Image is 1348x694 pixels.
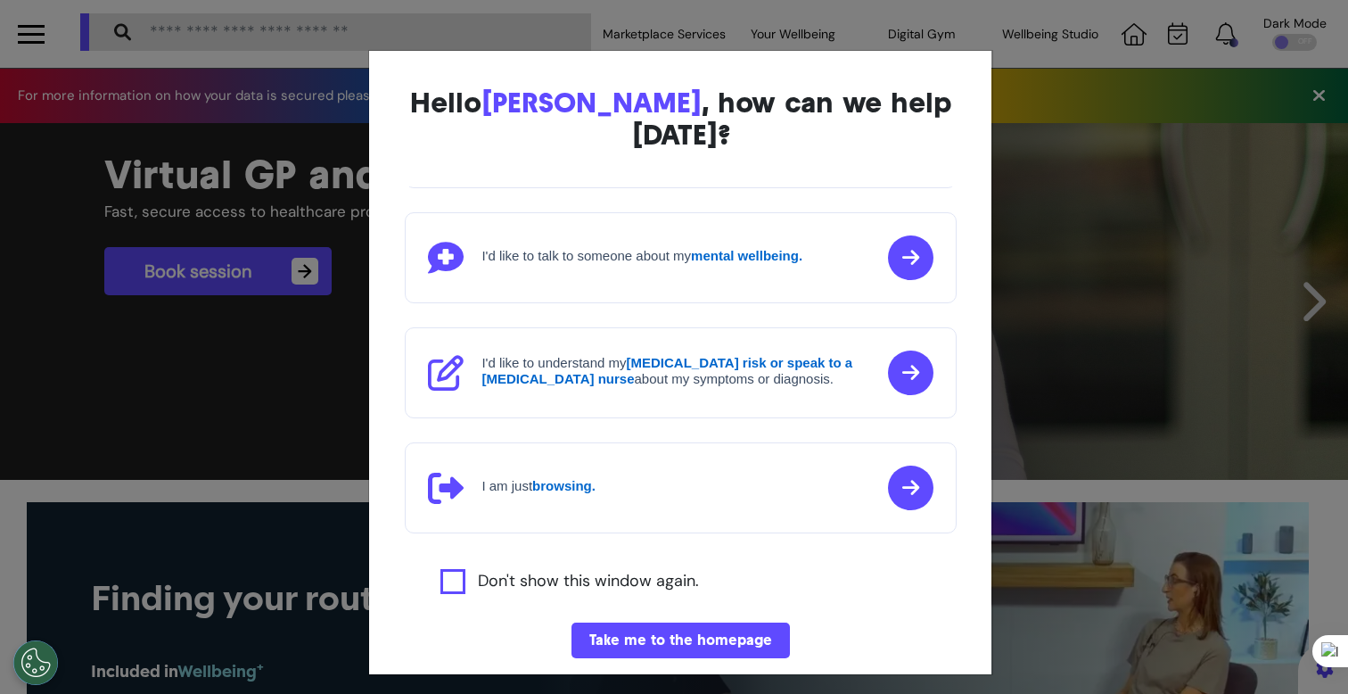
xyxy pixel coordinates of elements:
[481,355,852,386] strong: [MEDICAL_DATA] risk or speak to a [MEDICAL_DATA] nurse
[571,623,790,658] button: Take me to the homepage
[532,478,596,493] strong: browsing.
[405,87,956,151] div: Hello , how can we help [DATE]?
[481,355,883,387] h4: I'd like to understand my about my symptoms or diagnosis.
[440,569,465,594] input: Agree to privacy policy
[478,569,699,594] label: Don't show this window again.
[481,86,702,120] span: [PERSON_NAME]
[481,478,596,494] h4: I am just
[13,640,58,685] button: Open Preferences
[691,248,802,263] strong: mental wellbeing.
[481,248,802,264] h4: I'd like to talk to someone about my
